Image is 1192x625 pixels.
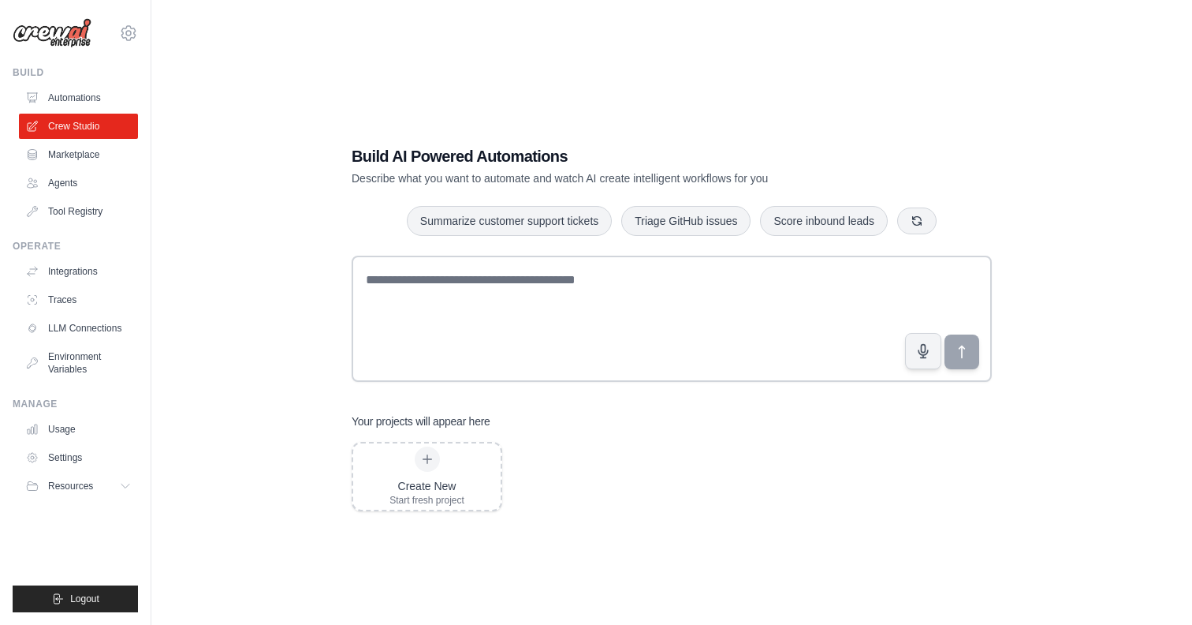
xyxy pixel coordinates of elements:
[621,206,751,236] button: Triage GitHub issues
[70,593,99,605] span: Logout
[13,66,138,79] div: Build
[389,478,464,494] div: Create New
[19,199,138,224] a: Tool Registry
[19,445,138,470] a: Settings
[19,316,138,341] a: LLM Connections
[19,114,138,139] a: Crew Studio
[352,145,881,167] h1: Build AI Powered Automations
[13,398,138,410] div: Manage
[389,494,464,507] div: Start fresh project
[905,333,941,369] button: Click to speak your automation idea
[19,170,138,196] a: Agents
[19,473,138,499] button: Resources
[19,85,138,110] a: Automations
[352,170,881,186] p: Describe what you want to automate and watch AI create intelligent workflows for you
[19,287,138,312] a: Traces
[13,586,138,612] button: Logout
[48,480,93,492] span: Resources
[352,414,490,429] h3: Your projects will appear here
[19,259,138,284] a: Integrations
[897,208,937,234] button: Get new suggestions
[19,142,138,167] a: Marketplace
[19,417,138,442] a: Usage
[13,240,138,253] div: Operate
[407,206,612,236] button: Summarize customer support tickets
[760,206,888,236] button: Score inbound leads
[19,344,138,382] a: Environment Variables
[13,18,91,48] img: Logo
